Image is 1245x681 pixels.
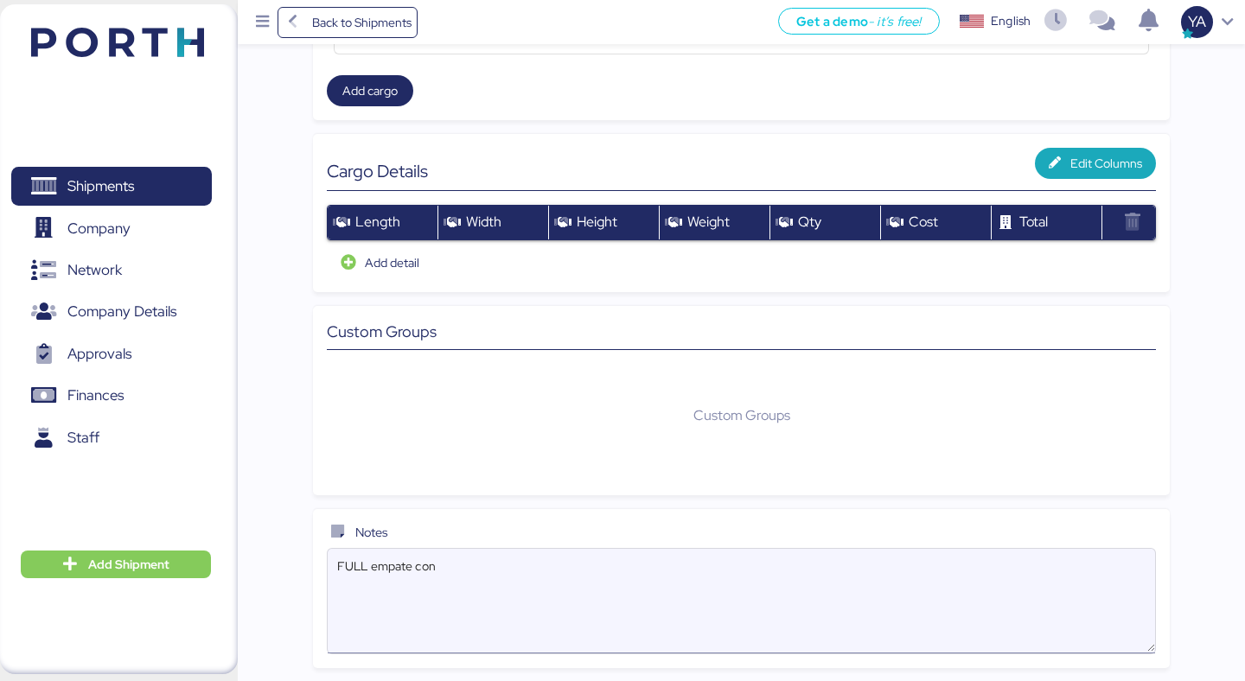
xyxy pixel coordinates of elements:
[88,554,169,575] span: Add Shipment
[327,75,413,106] button: Add cargo
[909,213,938,231] span: Cost
[11,334,212,374] a: Approvals
[327,247,433,278] button: Add detail
[1188,10,1206,33] span: YA
[466,213,501,231] span: Width
[67,216,131,241] span: Company
[11,418,212,458] a: Staff
[355,523,387,542] span: Notes
[11,376,212,416] a: Finances
[278,7,418,38] a: Back to Shipments
[67,174,134,199] span: Shipments
[67,425,99,450] span: Staff
[991,12,1031,30] div: English
[365,252,419,273] span: Add detail
[248,8,278,37] button: Menu
[342,80,398,101] span: Add cargo
[67,341,131,366] span: Approvals
[687,213,730,231] span: Weight
[21,551,211,578] button: Add Shipment
[1070,153,1142,174] span: Edit Columns
[693,406,790,424] span: Custom Groups
[312,12,412,33] span: Back to Shipments
[67,258,122,283] span: Network
[67,299,176,324] span: Company Details
[1035,148,1156,179] button: Edit Columns
[11,251,212,290] a: Network
[355,213,400,231] span: Length
[798,213,821,231] span: Qty
[11,208,212,248] a: Company
[327,161,741,181] div: Cargo Details
[11,167,212,207] a: Shipments
[577,213,617,231] span: Height
[1019,213,1048,231] span: Total
[11,292,212,332] a: Company Details
[327,320,437,343] span: Custom Groups
[67,383,124,408] span: Finances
